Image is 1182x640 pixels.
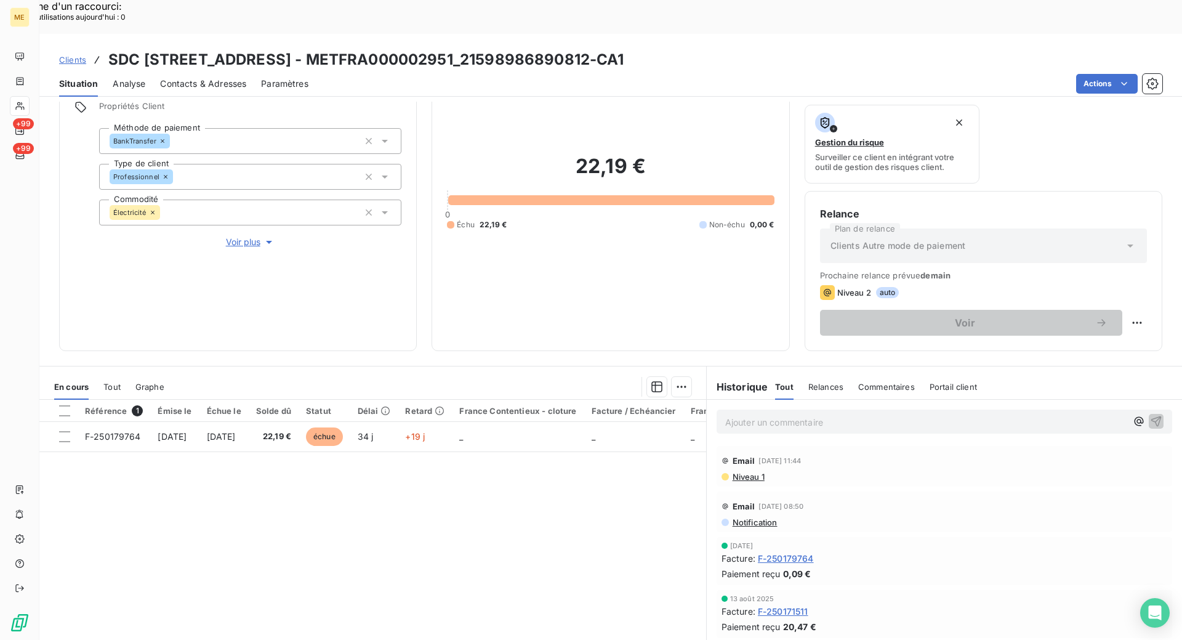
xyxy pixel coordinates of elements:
span: Email [733,456,755,466]
span: Électricité [113,209,147,216]
span: [DATE] [730,542,754,549]
span: Email [733,501,755,511]
button: Gestion du risqueSurveiller ce client en intégrant votre outil de gestion des risques client. [805,105,980,184]
span: +99 [13,143,34,154]
div: Solde dû [256,406,291,416]
span: 20,47 € [783,620,816,633]
span: F-250179764 [85,431,141,442]
button: Voir plus [99,235,401,249]
span: Paiement reçu [722,620,781,633]
span: Voir [835,318,1095,328]
span: _ [459,431,463,442]
div: France Contentieux - ouverture [691,406,819,416]
span: Échu [457,219,475,230]
span: 0 [445,209,450,219]
span: Prochaine relance prévue [820,270,1147,280]
span: Propriétés Client [99,101,401,118]
div: Échue le [207,406,241,416]
span: Portail client [930,382,977,392]
span: Facture : [722,605,755,618]
span: [DATE] 08:50 [758,503,803,510]
input: Ajouter une valeur [160,207,170,218]
span: Clients [59,55,86,65]
span: Graphe [135,382,164,392]
div: Statut [306,406,343,416]
span: 13 août 2025 [730,595,774,602]
div: Délai [358,406,391,416]
span: Contacts & Adresses [160,78,246,90]
span: Relances [808,382,843,392]
span: [DATE] 11:44 [758,457,801,464]
span: Paramètres [261,78,308,90]
span: _ [592,431,595,442]
span: Voir plus [226,236,275,248]
div: Retard [405,406,444,416]
div: Open Intercom Messenger [1140,598,1170,628]
span: 34 j [358,431,374,442]
span: 22,19 € [480,219,507,230]
span: +99 [13,118,34,129]
span: Analyse [113,78,145,90]
h6: Relance [820,206,1147,221]
span: _ [691,431,694,442]
span: demain [920,270,951,280]
a: Clients [59,54,86,66]
span: échue [306,427,343,446]
div: Émise le [158,406,191,416]
span: Situation [59,78,98,90]
span: +19 j [405,431,425,442]
span: Professionnel [113,173,159,180]
span: [DATE] [207,431,236,442]
span: Paiement reçu [722,567,781,580]
span: Clients Autre mode de paiement [830,240,966,252]
div: Référence [85,405,143,416]
span: F-250171511 [758,605,808,618]
span: Notification [731,517,778,527]
span: 22,19 € [256,431,291,443]
span: BankTransfer [113,137,156,145]
span: auto [876,287,899,298]
button: Voir [820,310,1122,336]
span: 1 [132,405,143,416]
span: En cours [54,382,89,392]
button: Actions [1076,74,1138,94]
span: Niveau 2 [837,288,871,298]
span: Niveau 1 [731,472,765,482]
span: Gestion du risque [815,137,884,147]
div: France Contentieux - cloture [459,406,576,416]
span: Tout [103,382,121,392]
span: Facture : [722,552,755,565]
input: Ajouter une valeur [173,171,183,182]
span: 0,09 € [783,567,811,580]
div: Facture / Echéancier [592,406,676,416]
span: Surveiller ce client en intégrant votre outil de gestion des risques client. [815,152,970,172]
img: Logo LeanPay [10,613,30,633]
span: Commentaires [858,382,915,392]
input: Ajouter une valeur [170,136,180,147]
span: 0,00 € [750,219,774,230]
span: F-250179764 [758,552,814,565]
h3: SDC [STREET_ADDRESS] - METFRA000002951_21598986890812-CA1 [108,49,624,71]
h6: Historique [707,379,768,394]
h2: 22,19 € [447,154,774,191]
span: [DATE] [158,431,187,442]
span: Tout [775,382,794,392]
span: Non-échu [709,219,745,230]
